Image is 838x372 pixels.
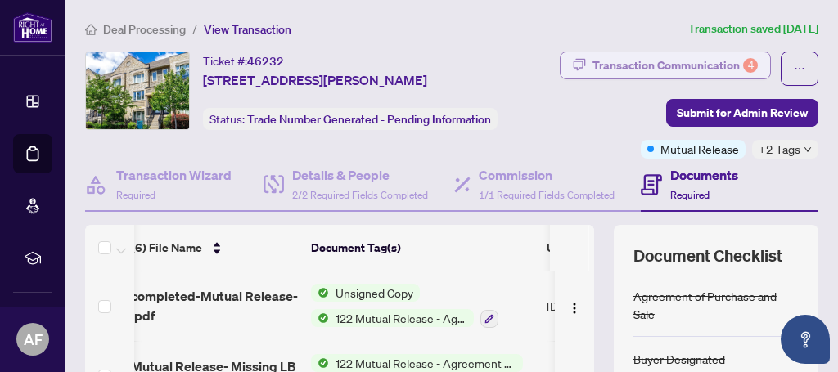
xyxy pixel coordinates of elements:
div: Status: [203,108,498,130]
span: 122 Mutual Release - Agreement of Purchase and Sale [329,354,523,372]
span: Deal Processing [103,22,186,37]
h4: Documents [670,165,738,185]
th: Document Tag(s) [304,225,540,271]
div: Ticket #: [203,52,284,70]
article: Transaction saved [DATE] [688,20,818,38]
th: Upload Date [540,225,651,271]
span: [STREET_ADDRESS][PERSON_NAME] [203,70,427,90]
span: Required [670,189,710,201]
img: Status Icon [311,354,329,372]
span: 2/2 Required Fields Completed [292,189,428,201]
h4: Transaction Wizard [116,165,232,185]
span: 1/1 Required Fields Completed [479,189,615,201]
span: ellipsis [794,63,805,74]
button: Logo [561,293,588,319]
button: Submit for Admin Review [666,99,818,127]
button: Status IconUnsigned CopyStatus Icon122 Mutual Release - Agreement of Purchase and Sale [311,284,498,328]
span: View Transaction [204,22,291,37]
div: Transaction Communication [592,52,758,78]
span: Upload Date [547,239,612,257]
button: Transaction Communication4 [560,52,771,79]
span: 122 Mutual Release - Agreement of Purchase and Sale [329,309,474,327]
span: completed-Mutual Release- .pdf [131,286,298,325]
span: Required [116,189,155,201]
img: Status Icon [311,309,329,327]
h4: Details & People [292,165,428,185]
span: Unsigned Copy [329,284,420,302]
span: Trade Number Generated - Pending Information [247,112,491,127]
span: Submit for Admin Review [677,100,808,126]
span: down [804,146,812,154]
span: Document Checklist [633,244,782,267]
li: / [192,20,197,38]
td: [DATE] [540,271,651,341]
span: Mutual Release [660,140,739,158]
span: home [85,24,97,35]
img: Logo [568,302,581,315]
img: Status Icon [311,284,329,302]
img: logo [13,12,52,43]
h4: Commission [479,165,615,185]
span: AF [24,328,43,351]
img: IMG-W12252443_1.jpg [86,52,189,129]
div: 4 [743,58,758,73]
button: Open asap [781,315,830,364]
div: Agreement of Purchase and Sale [633,287,799,323]
span: 46232 [247,54,284,69]
span: (6) File Name [131,239,202,257]
span: +2 Tags [759,140,800,159]
th: (6) File Name [124,225,304,271]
